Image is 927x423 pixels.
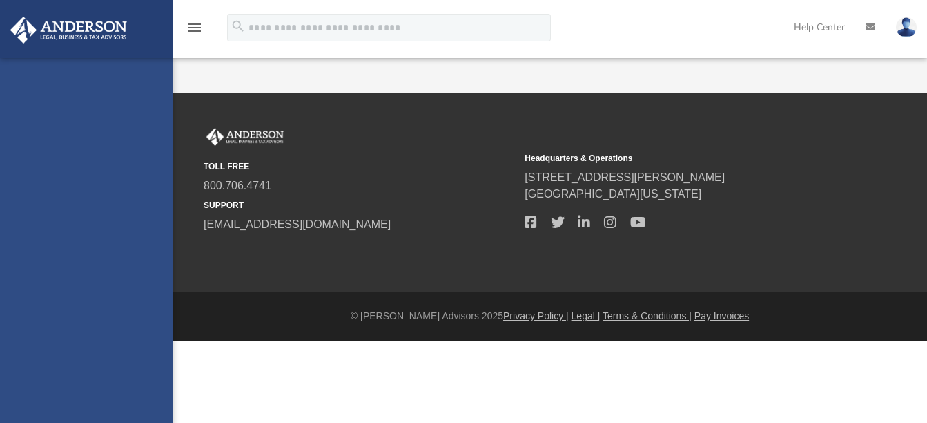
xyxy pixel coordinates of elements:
[204,218,391,230] a: [EMAIL_ADDRESS][DOMAIN_NAME]
[694,310,749,321] a: Pay Invoices
[173,309,927,323] div: © [PERSON_NAME] Advisors 2025
[204,180,271,191] a: 800.706.4741
[603,310,692,321] a: Terms & Conditions |
[231,19,246,34] i: search
[896,17,917,37] img: User Pic
[204,160,515,173] small: TOLL FREE
[525,152,836,164] small: Headquarters & Operations
[204,199,515,211] small: SUPPORT
[525,188,701,200] a: [GEOGRAPHIC_DATA][US_STATE]
[6,17,131,44] img: Anderson Advisors Platinum Portal
[572,310,601,321] a: Legal |
[204,128,286,146] img: Anderson Advisors Platinum Portal
[525,171,725,183] a: [STREET_ADDRESS][PERSON_NAME]
[503,310,569,321] a: Privacy Policy |
[186,26,203,36] a: menu
[186,19,203,36] i: menu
